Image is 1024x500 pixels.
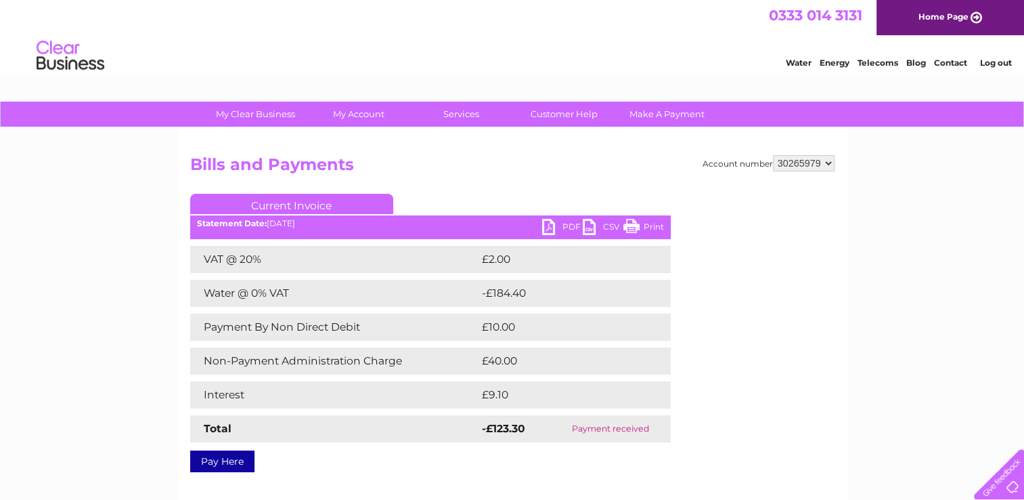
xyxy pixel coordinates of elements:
div: Account number [703,155,834,171]
a: My Account [303,102,414,127]
div: [DATE] [190,219,671,228]
td: £10.00 [478,314,643,341]
strong: -£123.30 [482,422,525,435]
td: £2.00 [478,246,640,273]
td: £9.10 [478,381,638,409]
a: Customer Help [508,102,620,127]
div: Clear Business is a trading name of Verastar Limited (registered in [GEOGRAPHIC_DATA] No. 3667643... [193,7,832,66]
strong: Total [204,422,231,435]
td: £40.00 [478,348,644,375]
a: CSV [583,219,623,238]
td: Payment By Non Direct Debit [190,314,478,341]
a: Contact [934,58,967,68]
a: Current Invoice [190,194,393,214]
a: PDF [542,219,583,238]
td: Water @ 0% VAT [190,280,478,307]
a: Energy [820,58,849,68]
h2: Bills and Payments [190,155,834,181]
td: Non-Payment Administration Charge [190,348,478,375]
b: Statement Date: [197,218,267,228]
a: 0333 014 3131 [769,7,862,24]
a: Water [786,58,811,68]
a: Services [405,102,517,127]
img: logo.png [36,35,105,77]
td: Payment received [550,415,671,442]
a: Print [623,219,664,238]
a: Telecoms [858,58,898,68]
a: Pay Here [190,451,254,472]
a: Log out [979,58,1011,68]
td: Interest [190,381,478,409]
a: Blog [906,58,926,68]
a: Make A Payment [611,102,723,127]
a: My Clear Business [200,102,311,127]
td: -£184.40 [478,280,648,307]
td: VAT @ 20% [190,246,478,273]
